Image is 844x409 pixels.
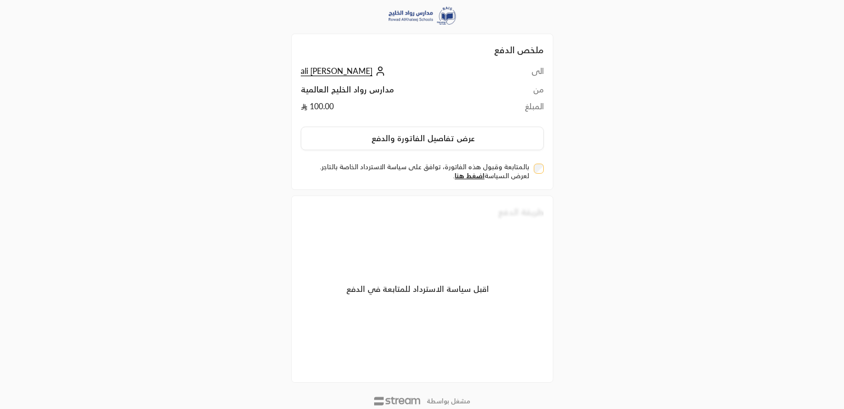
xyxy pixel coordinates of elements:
td: مدارس رواد الخليج العالمية [301,84,502,101]
p: مشغل بواسطة [427,397,470,406]
label: بالمتابعة وقبول هذه الفاتورة، توافق على سياسة الاسترداد الخاصة بالتاجر. لعرض السياسة . [305,162,529,180]
span: اقبل سياسة الاسترداد للمتابعة في الدفع [346,283,489,295]
a: [PERSON_NAME] ali [301,66,388,76]
a: اضغط هنا [455,171,484,180]
h2: ملخص الدفع [301,43,544,57]
td: من [502,84,544,101]
td: المبلغ [502,101,544,118]
span: [PERSON_NAME] ali [301,66,372,76]
td: 100.00 [301,101,502,118]
button: عرض تفاصيل الفاتورة والدفع [301,127,544,150]
td: الى [502,66,544,84]
img: Company Logo [389,7,456,25]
